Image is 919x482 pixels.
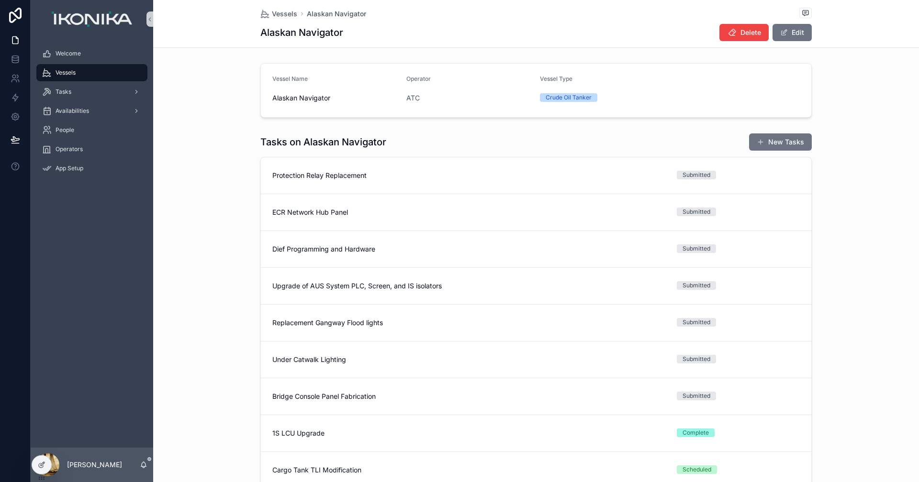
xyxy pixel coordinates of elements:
[260,135,386,149] h1: Tasks on Alaskan Navigator
[261,341,811,378] a: Under Catwalk LightingSubmitted
[683,465,711,474] div: Scheduled
[36,83,147,100] a: Tasks
[56,107,89,115] span: Availabilities
[272,392,665,401] span: Bridge Console Panel Fabrication
[272,171,665,180] span: Protection Relay Replacement
[272,208,665,217] span: ECR Network Hub Panel
[406,93,420,103] a: ATC
[67,460,122,470] p: [PERSON_NAME]
[36,102,147,120] a: Availabilities
[56,126,74,134] span: People
[36,141,147,158] a: Operators
[683,208,710,216] div: Submitted
[261,194,811,230] a: ECR Network Hub PanelSubmitted
[261,378,811,415] a: Bridge Console Panel FabricationSubmitted
[272,465,665,475] span: Cargo Tank TLI Modification
[749,133,812,151] button: New Tasks
[272,428,665,438] span: 1S LCU Upgrade
[272,281,665,291] span: Upgrade of AUS System PLC, Screen, and IS isolators
[260,26,343,39] h1: Alaskan Navigator
[683,281,710,290] div: Submitted
[56,50,81,57] span: Welcome
[261,415,811,451] a: 1S LCU UpgradeComplete
[260,9,297,19] a: Vessels
[56,164,83,172] span: App Setup
[406,75,431,82] span: Operator
[272,93,399,103] span: Alaskan Navigator
[261,267,811,304] a: Upgrade of AUS System PLC, Screen, and IS isolatorsSubmitted
[683,244,710,253] div: Submitted
[261,230,811,267] a: Dief Programming and HardwareSubmitted
[307,9,366,19] a: Alaskan Navigator
[683,355,710,363] div: Submitted
[36,45,147,62] a: Welcome
[546,93,592,102] div: Crude Oil Tanker
[36,121,147,139] a: People
[272,9,297,19] span: Vessels
[272,318,665,328] span: Replacement Gangway Flood lights
[540,75,572,82] span: Vessel Type
[272,244,665,254] span: Dief Programming and Hardware
[272,75,308,82] span: Vessel Name
[261,304,811,341] a: Replacement Gangway Flood lightsSubmitted
[272,355,665,364] span: Under Catwalk Lighting
[56,69,76,77] span: Vessels
[683,318,710,327] div: Submitted
[52,11,132,27] img: App logo
[773,24,812,41] button: Edit
[36,64,147,81] a: Vessels
[36,160,147,177] a: App Setup
[719,24,769,41] button: Delete
[683,171,710,179] div: Submitted
[683,428,709,437] div: Complete
[683,392,710,400] div: Submitted
[740,28,761,37] span: Delete
[31,38,153,189] div: scrollable content
[56,88,71,96] span: Tasks
[56,145,83,153] span: Operators
[261,157,811,194] a: Protection Relay ReplacementSubmitted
